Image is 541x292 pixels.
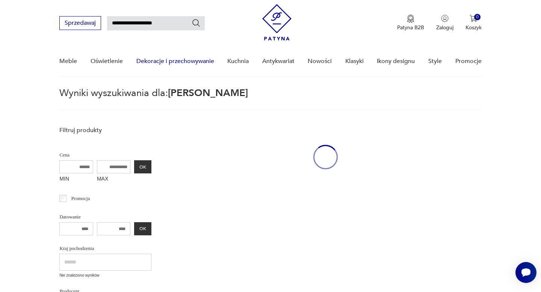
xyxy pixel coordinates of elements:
[397,15,424,31] button: Patyna B2B
[59,21,101,26] a: Sprzedawaj
[262,4,292,41] img: Patyna - sklep z meblami i dekoracjami vintage
[262,47,295,76] a: Antykwariat
[59,272,151,278] p: Nie znaleziono wyników
[192,18,201,27] button: Szukaj
[436,24,453,31] p: Zaloguj
[515,262,536,283] iframe: Smartsupp widget button
[59,244,151,253] p: Kraj pochodzenia
[474,14,481,20] div: 0
[59,89,481,110] p: Wyniki wyszukiwania dla:
[465,24,482,31] p: Koszyk
[134,160,151,173] button: OK
[397,15,424,31] a: Ikona medaluPatyna B2B
[308,47,332,76] a: Nowości
[227,47,249,76] a: Kuchnia
[377,47,415,76] a: Ikony designu
[91,47,123,76] a: Oświetlenie
[313,122,338,192] div: oval-loading
[59,173,93,185] label: MIN
[59,151,151,159] p: Cena
[136,47,214,76] a: Dekoracje i przechowywanie
[134,222,151,235] button: OK
[345,47,364,76] a: Klasyki
[470,15,477,22] img: Ikona koszyka
[59,213,151,221] p: Datowanie
[71,194,90,203] p: Promocja
[168,86,248,100] span: [PERSON_NAME]
[397,24,424,31] p: Patyna B2B
[465,15,482,31] button: 0Koszyk
[455,47,482,76] a: Promocje
[97,173,131,185] label: MAX
[428,47,442,76] a: Style
[407,15,414,23] img: Ikona medalu
[441,15,449,22] img: Ikonka użytkownika
[59,47,77,76] a: Meble
[59,126,151,134] p: Filtruj produkty
[59,16,101,30] button: Sprzedawaj
[436,15,453,31] button: Zaloguj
